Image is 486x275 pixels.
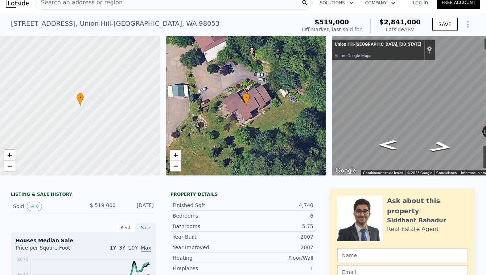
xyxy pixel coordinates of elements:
div: 6 [243,212,313,219]
div: Rent [115,223,136,232]
div: Bathrooms [173,223,243,230]
div: Siddhant Bahadur [387,216,446,225]
a: Ver en Google Maps [335,53,371,58]
a: Zoom in [4,150,15,161]
div: Bedrooms [173,212,243,219]
span: $ 519,000 [90,202,116,208]
span: Max [141,245,151,252]
div: • [77,93,84,106]
span: + [173,150,178,159]
a: Zoom out [4,161,15,171]
span: © 2025 Google [407,171,432,175]
a: Zoom in [170,150,181,161]
span: − [7,161,12,170]
div: Heating [173,254,243,262]
div: [STREET_ADDRESS] , Union Hill-[GEOGRAPHIC_DATA] , WA 98053 [11,19,220,29]
a: Mostrar ubicación en el mapa [427,46,432,54]
div: 5.75 [243,223,313,230]
div: Floor/Wall [243,254,313,262]
div: Houses Median Sale [16,237,151,244]
path: Ir al norte [371,138,404,151]
path: Ir al sur [420,139,462,155]
div: Off Market, last sold for [302,26,362,33]
div: Fireplaces [173,265,243,272]
tspan: $675 [17,257,28,262]
div: Real Estate Agent [387,225,439,234]
div: [DATE] [122,202,154,211]
span: 1Y [110,245,116,251]
button: Combinaciones de teclas [363,170,403,175]
div: 1 [243,265,313,272]
span: 10Y [128,245,138,251]
a: Zoom out [170,161,181,171]
span: • [77,94,84,101]
img: Google [334,166,358,175]
span: − [173,161,178,170]
span: $519,000 [315,18,349,26]
a: Condiciones (se abre en una nueva pestaña) [436,171,457,175]
div: 4,740 [243,202,313,209]
div: Year Built [173,233,243,240]
span: + [7,150,12,159]
div: Year Improved [173,244,243,251]
button: SAVE [432,18,458,31]
a: Abrir esta área en Google Maps (se abre en una ventana nueva) [334,166,358,175]
div: Price per Square Foot [16,244,83,256]
div: Property details [170,191,316,197]
button: View historical data [27,202,42,211]
div: Ask about this property [387,196,468,216]
div: Sold [13,202,78,211]
div: LISTING & SALE HISTORY [11,191,156,199]
div: Finished Sqft [173,202,243,209]
span: 3Y [119,245,125,251]
div: Lotside ARV [379,26,421,33]
div: 2007 [243,244,313,251]
input: Name [337,248,468,262]
div: • [243,93,250,106]
span: $2,841,000 [379,18,421,26]
button: Show Options [461,17,475,32]
div: Union Hill-[GEOGRAPHIC_DATA], [US_STATE] [335,42,421,48]
div: 2007 [243,233,313,240]
span: • [243,94,250,101]
div: Sale [136,223,156,232]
